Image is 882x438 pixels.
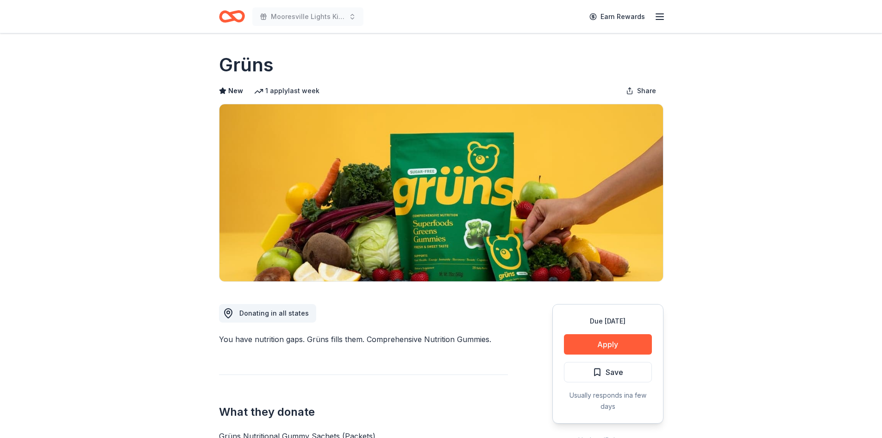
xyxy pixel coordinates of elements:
span: Mooresville Lights Kickoff Fundraiser [271,11,345,22]
button: Apply [564,334,652,355]
span: Share [637,85,656,96]
button: Save [564,362,652,382]
div: You have nutrition gaps. Grüns fills them. Comprehensive Nutrition Gummies. [219,334,508,345]
a: Home [219,6,245,27]
div: Due [DATE] [564,316,652,327]
a: Earn Rewards [584,8,651,25]
h1: Grüns [219,52,274,78]
span: New [228,85,243,96]
span: Donating in all states [239,309,309,317]
h2: What they donate [219,405,508,419]
div: 1 apply last week [254,85,319,96]
img: Image for Grüns [219,104,663,281]
button: Mooresville Lights Kickoff Fundraiser [252,7,363,26]
button: Share [619,82,663,100]
div: Usually responds in a few days [564,390,652,412]
span: Save [606,366,623,378]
